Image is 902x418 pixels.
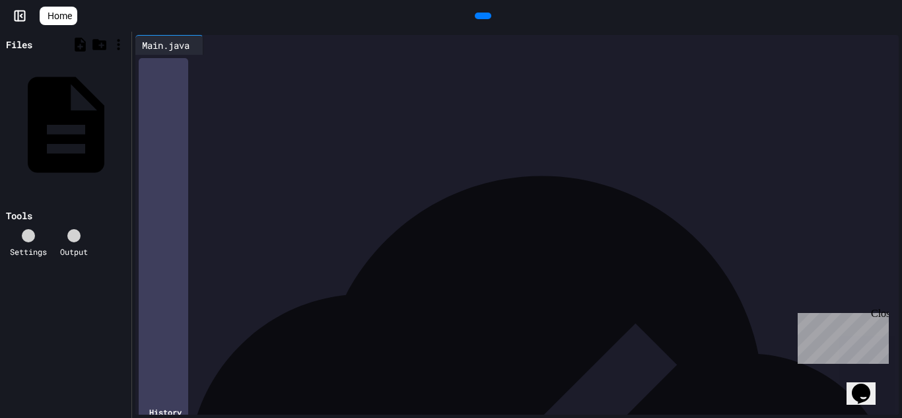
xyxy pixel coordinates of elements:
[135,35,203,55] div: Main.java
[6,209,32,223] div: Tools
[847,365,889,405] iframe: chat widget
[135,38,196,52] div: Main.java
[5,5,91,84] div: Chat with us now!Close
[10,246,47,258] div: Settings
[40,7,77,25] a: Home
[792,308,889,364] iframe: chat widget
[60,246,88,258] div: Output
[48,9,72,22] span: Home
[6,38,32,52] div: Files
